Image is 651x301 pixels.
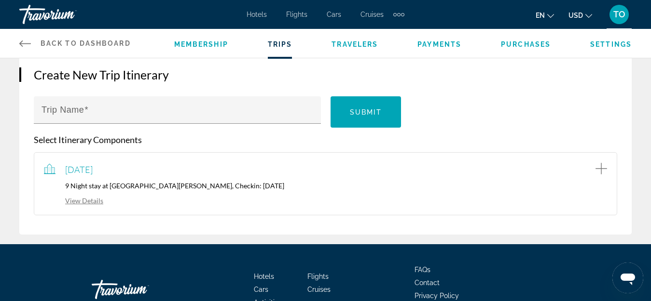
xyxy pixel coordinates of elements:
[268,40,292,48] a: Trips
[331,96,402,128] button: Submit
[247,11,267,18] a: Hotels
[501,40,551,48] a: Purchases
[415,292,459,300] a: Privacy Policy
[332,40,378,48] a: Travelers
[44,196,103,205] a: View Details
[174,40,228,48] a: Membership
[417,40,461,48] a: Payments
[613,10,625,19] span: TO
[590,40,632,48] a: Settings
[307,286,331,293] a: Cruises
[65,164,93,175] span: [DATE]
[19,2,116,27] a: Travorium
[415,279,440,287] a: Contact
[44,182,607,190] p: 9 Night stay at [GEOGRAPHIC_DATA][PERSON_NAME], Checkin: [DATE]
[415,266,430,274] a: FAQs
[568,12,583,19] span: USD
[612,262,643,293] iframe: Кнопка запуска окна обмена сообщениями
[327,11,341,18] a: Cars
[286,11,307,18] a: Flights
[307,273,329,280] a: Flights
[34,67,617,82] h3: Create New Trip Itinerary
[42,105,84,115] mat-label: Trip Name
[393,7,404,22] button: Extra navigation items
[41,39,131,47] span: Back to Dashboard
[254,286,268,293] a: Cars
[34,134,617,145] p: Select Itinerary Components
[536,12,545,19] span: en
[607,4,632,25] button: User Menu
[254,273,274,280] a: Hotels
[596,162,607,177] button: Add item to trip
[19,29,131,58] a: Back to Dashboard
[350,108,382,116] span: Submit
[536,8,554,22] button: Change language
[568,8,592,22] button: Change currency
[360,11,384,18] a: Cruises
